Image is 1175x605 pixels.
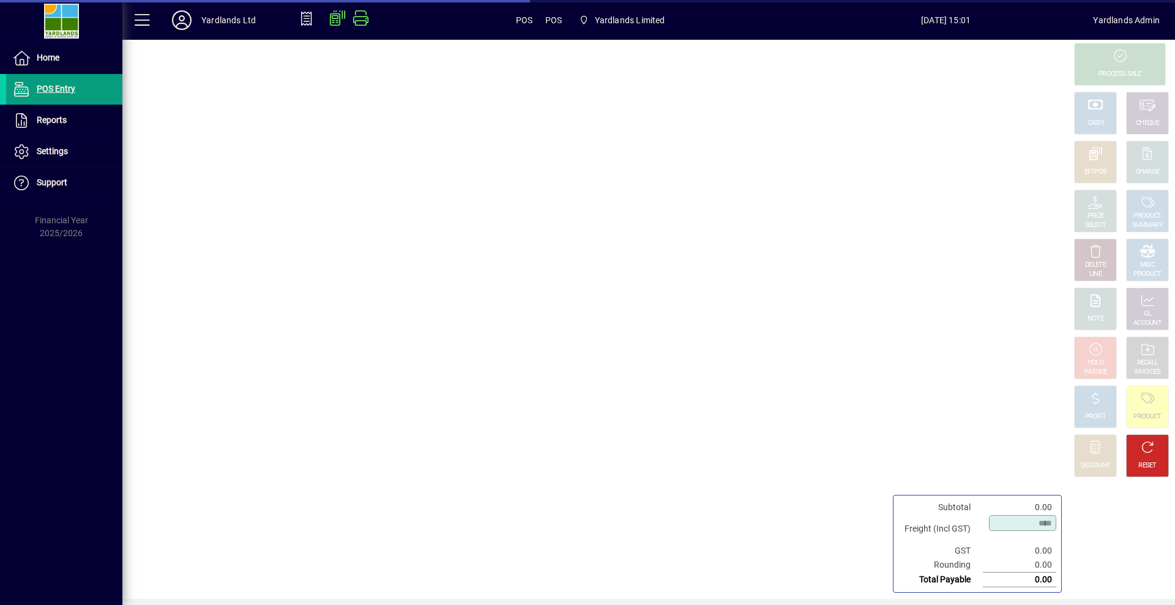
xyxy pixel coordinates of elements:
[983,573,1056,587] td: 0.00
[898,573,983,587] td: Total Payable
[37,84,75,94] span: POS Entry
[6,105,122,136] a: Reports
[1138,461,1157,470] div: RESET
[6,136,122,167] a: Settings
[6,43,122,73] a: Home
[1087,358,1103,368] div: HOLD
[1087,314,1103,324] div: NOTE
[898,514,983,544] td: Freight (Incl GST)
[1087,212,1104,221] div: PRICE
[1144,310,1152,319] div: GL
[898,544,983,558] td: GST
[1084,368,1106,377] div: INVOICE
[983,500,1056,514] td: 0.00
[1093,10,1160,30] div: Yardlands Admin
[1136,168,1160,177] div: CHARGE
[37,115,67,125] span: Reports
[1085,261,1106,270] div: DELETE
[1099,70,1141,79] div: PROCESS SALE
[37,177,67,187] span: Support
[1089,270,1102,279] div: LINE
[201,10,256,30] div: Yardlands Ltd
[799,10,1094,30] span: [DATE] 15:01
[1132,221,1163,230] div: SUMMARY
[898,558,983,573] td: Rounding
[37,53,59,62] span: Home
[1133,319,1162,328] div: ACCOUNT
[1136,119,1159,128] div: CHEQUE
[1085,221,1106,230] div: SELECT
[1084,168,1107,177] div: EFTPOS
[574,9,670,31] span: Yardlands Limited
[545,10,562,30] span: POS
[6,168,122,198] a: Support
[1137,358,1158,368] div: RECALL
[516,10,533,30] span: POS
[595,10,665,30] span: Yardlands Limited
[1140,261,1155,270] div: MISC
[162,9,201,31] button: Profile
[983,558,1056,573] td: 0.00
[898,500,983,514] td: Subtotal
[37,146,68,156] span: Settings
[1133,270,1161,279] div: PRODUCT
[983,544,1056,558] td: 0.00
[1133,212,1161,221] div: PRODUCT
[1087,119,1103,128] div: CASH
[1085,412,1106,421] div: PROFIT
[1133,412,1161,421] div: PRODUCT
[1134,368,1160,377] div: INVOICES
[1081,461,1110,470] div: DISCOUNT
